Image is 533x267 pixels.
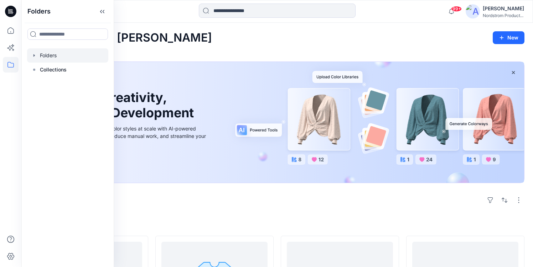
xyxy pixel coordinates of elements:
[47,90,197,121] h1: Unleash Creativity, Speed Up Development
[40,65,67,74] p: Collections
[47,125,208,147] div: Explore ideas faster and recolor styles at scale with AI-powered tools that boost creativity, red...
[30,31,212,44] h2: Welcome back, [PERSON_NAME]
[483,4,524,13] div: [PERSON_NAME]
[30,220,524,229] h4: Styles
[466,4,480,18] img: avatar
[493,31,524,44] button: New
[451,6,462,12] span: 99+
[47,156,208,170] a: Discover more
[483,13,524,18] div: Nordstrom Product...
